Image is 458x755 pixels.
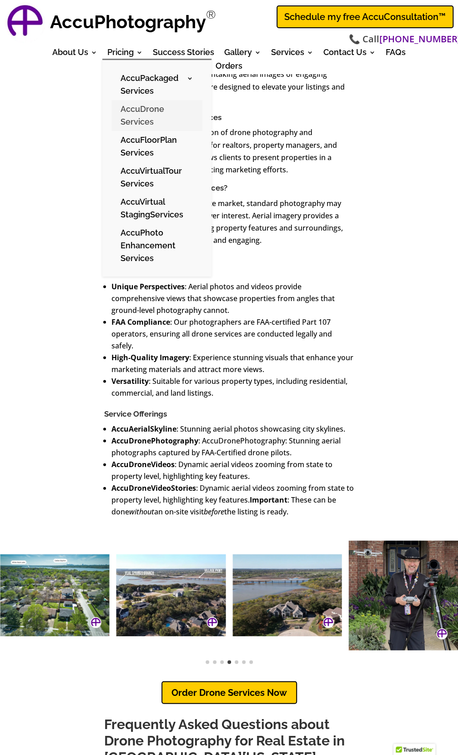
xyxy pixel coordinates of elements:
li: : Dynamic aerial videos zooming from state to property level, highlighting key features. : These ... [111,482,354,517]
h3: Why Choose AccuDroneServices? [104,183,354,197]
a: Success Stories [153,49,214,59]
strong: FAA Compliance [111,317,170,327]
strong: AccuDronePhotography [111,435,198,445]
strong: Unique Perspectives [111,281,185,291]
a: FAQs [386,49,406,59]
a: AccuPackaged Services [111,69,202,100]
em: before [204,506,224,516]
a: AccuPhoto Enhancement Services [111,224,202,267]
strong: Important [250,494,287,504]
strong: AccuPhotography [50,11,206,32]
strong: AccuAerialSkyline [111,423,176,433]
a: Pricing [107,49,143,59]
img: AccuPhotography [5,2,45,43]
a: AccuDrone Services [111,100,202,131]
li: : Stunning aerial photos showcasing city skylines. [111,423,354,434]
li: : Aerial photos and videos provide comprehensive views that showcase properties from angles that ... [111,280,354,316]
a: AccuVirtual StagingServices [111,193,202,224]
li: : Dynamic aerial videos zooming from state to property level, highlighting key features. [111,458,354,482]
li: : Experience stunning visuals that enhance your marketing materials and attract more views. [111,351,354,375]
a: AccuPhotography Logo - Professional Real Estate Photography and Media Services in Dallas, Texas [5,2,45,43]
p: AccuDroneServices is a collection of drone photography and videography offerings tailored for rea... [104,126,354,183]
strong: Versatility [111,376,149,386]
a: AccuFloorPlan Services [111,131,202,162]
img: Luxury Residential Home Aerial View: Accuaerialphotos™ Captured Serene Lake Scene [232,554,342,636]
h3: Overview of AccuDroneServices [104,113,354,126]
strong: High-Quality Imagery [111,352,189,362]
h3: Service Offerings [104,409,354,423]
a: Orders [216,63,242,73]
a: Order Drone Services Now [161,681,297,704]
em: without [129,506,154,516]
li: : AccuDronePhotography: Stunning aerial photographs captured by FAA-Certified drone pilots. [111,434,354,458]
a: Gallery [224,49,261,59]
img: Aerial Photos Residential Lake Photography: Showcasing Accuaerialphotos™ With Accucallouts™ [116,554,226,636]
li: : Our photographers are FAA-certified Part 107 operators, ensuring all drone services are conduct... [111,316,354,351]
a: About Us [52,49,97,59]
strong: AccuDroneVideoStories [111,483,196,493]
a: Contact Us [323,49,376,59]
h3: AccuDroneServices Benefits [104,267,354,280]
a: Schedule my free AccuConsultation™ [277,5,453,28]
p: In [DATE] competitive real estate market, standard photography may not be sufficient to capture b... [104,197,354,254]
strong: AccuDroneVideos [111,459,175,469]
a: AccuVirtualTour Services [111,162,202,193]
sup: Registered Trademark [206,8,216,21]
li: : Suitable for various property types, including residential, commercial, and land listings. [111,375,354,398]
a: Services [271,49,313,59]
